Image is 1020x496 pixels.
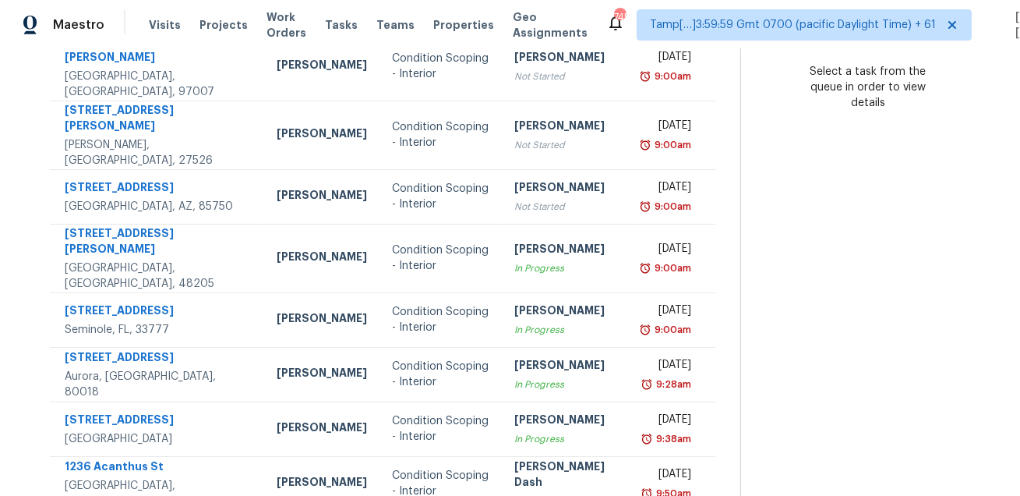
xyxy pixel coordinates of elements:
[514,377,620,392] div: In Progress
[392,359,489,390] div: Condition Scoping - Interior
[514,412,620,431] div: [PERSON_NAME]
[645,241,691,260] div: [DATE]
[277,126,367,145] div: [PERSON_NAME]
[653,431,691,447] div: 9:38am
[199,17,248,33] span: Projects
[65,349,252,369] div: [STREET_ADDRESS]
[392,413,489,445] div: Condition Scoping - Interior
[805,64,932,111] div: Select a task from the queue in order to view details
[266,9,306,41] span: Work Orders
[645,357,691,377] div: [DATE]
[514,69,620,84] div: Not Started
[277,420,367,439] div: [PERSON_NAME]
[639,322,651,338] img: Overdue Alarm Icon
[376,17,415,33] span: Teams
[277,187,367,207] div: [PERSON_NAME]
[65,34,252,69] div: [STREET_ADDRESS][PERSON_NAME]
[65,303,252,322] div: [STREET_ADDRESS]
[65,431,252,447] div: [GEOGRAPHIC_DATA]
[651,137,691,153] div: 9:00am
[651,260,691,276] div: 9:00am
[651,322,691,338] div: 9:00am
[514,357,620,377] div: [PERSON_NAME]
[514,199,620,214] div: Not Started
[65,412,252,431] div: [STREET_ADDRESS]
[645,49,691,69] div: [DATE]
[614,9,625,25] div: 745
[392,51,489,82] div: Condition Scoping - Interior
[514,137,620,153] div: Not Started
[277,474,367,494] div: [PERSON_NAME]
[392,304,489,335] div: Condition Scoping - Interior
[392,181,489,212] div: Condition Scoping - Interior
[53,17,104,33] span: Maestro
[653,377,691,392] div: 9:28am
[514,303,620,322] div: [PERSON_NAME]
[433,17,494,33] span: Properties
[514,459,620,494] div: [PERSON_NAME] Dash
[513,9,588,41] span: Geo Assignments
[65,322,252,338] div: Seminole, FL, 33777
[325,19,358,30] span: Tasks
[514,118,620,137] div: [PERSON_NAME]
[639,260,651,276] img: Overdue Alarm Icon
[514,322,620,338] div: In Progress
[277,249,367,268] div: [PERSON_NAME]
[651,199,691,214] div: 9:00am
[65,69,252,100] div: [GEOGRAPHIC_DATA], [GEOGRAPHIC_DATA], 97007
[645,179,691,199] div: [DATE]
[639,69,651,84] img: Overdue Alarm Icon
[392,243,489,274] div: Condition Scoping - Interior
[392,119,489,151] div: Condition Scoping - Interior
[65,369,252,400] div: Aurora, [GEOGRAPHIC_DATA], 80018
[65,260,252,292] div: [GEOGRAPHIC_DATA], [GEOGRAPHIC_DATA], 48205
[639,137,651,153] img: Overdue Alarm Icon
[65,459,252,478] div: 1236 Acanthus St
[641,377,653,392] img: Overdue Alarm Icon
[514,431,620,447] div: In Progress
[650,17,936,33] span: Tamp[…]3:59:59 Gmt 0700 (pacific Daylight Time) + 61
[277,57,367,76] div: [PERSON_NAME]
[65,102,252,137] div: [STREET_ADDRESS][PERSON_NAME]
[65,179,252,199] div: [STREET_ADDRESS]
[514,49,620,69] div: [PERSON_NAME]
[149,17,181,33] span: Visits
[65,137,252,168] div: [PERSON_NAME], [GEOGRAPHIC_DATA], 27526
[645,303,691,322] div: [DATE]
[651,69,691,84] div: 9:00am
[65,225,252,260] div: [STREET_ADDRESS][PERSON_NAME]
[514,260,620,276] div: In Progress
[514,241,620,260] div: [PERSON_NAME]
[65,199,252,214] div: [GEOGRAPHIC_DATA], AZ, 85750
[514,179,620,199] div: [PERSON_NAME]
[645,466,691,486] div: [DATE]
[277,310,367,330] div: [PERSON_NAME]
[641,431,653,447] img: Overdue Alarm Icon
[639,199,651,214] img: Overdue Alarm Icon
[645,412,691,431] div: [DATE]
[645,118,691,137] div: [DATE]
[277,365,367,384] div: [PERSON_NAME]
